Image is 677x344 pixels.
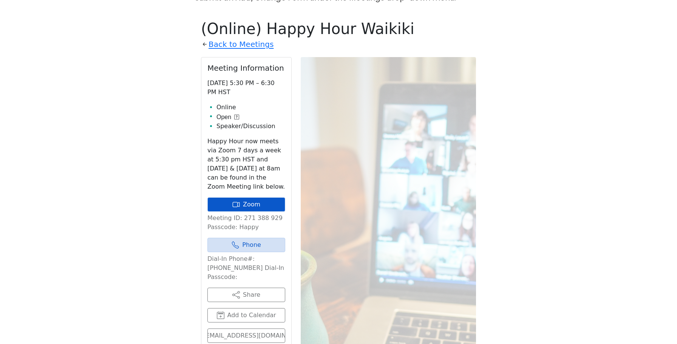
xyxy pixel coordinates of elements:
p: [DATE] 5:30 PM – 6:30 PM HST [207,79,285,97]
h2: Meeting Information [207,64,285,73]
p: Happy Hour now meets via Zoom 7 days a week at 5:30 pm HST and [DATE] & [DATE] at 8am can be foun... [207,137,285,191]
button: Add to Calendar [207,308,285,322]
a: Back to Meetings [209,38,274,51]
a: Phone [207,238,285,252]
li: Speaker/Discussion [216,122,285,131]
span: Open [216,113,231,122]
li: Online [216,103,285,112]
button: Open [216,113,239,122]
p: Dial-In Phone#: [PHONE_NUMBER] Dial-In Passcode: [207,254,285,282]
a: [URL][EMAIL_ADDRESS][DOMAIN_NAME] [207,329,285,343]
button: Share [207,288,285,302]
p: Meeting ID: 271 388 929 Passcode: Happy [207,214,285,232]
a: Zoom [207,197,285,212]
h1: (Online) Happy Hour Waikiki [201,20,476,38]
